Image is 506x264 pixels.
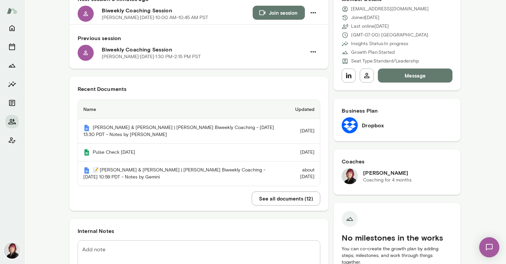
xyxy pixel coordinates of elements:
[252,191,320,206] button: See all documents (12)
[363,177,412,183] p: Coaching for 4 months
[83,167,90,174] img: Mento
[342,168,358,184] img: Leigh Allen-Arredondo
[102,45,306,53] h6: Biweekly Coaching Session
[284,100,320,119] th: Updated
[5,115,19,128] button: Members
[5,96,19,110] button: Documents
[284,144,320,162] td: [DATE]
[363,169,412,177] h6: [PERSON_NAME]
[351,49,395,56] p: Growth Plan: Started
[362,121,384,129] h6: Dropbox
[5,134,19,147] button: Client app
[78,34,320,42] h6: Previous session
[378,69,452,83] button: Message
[342,107,452,115] h6: Business Plan
[5,78,19,91] button: Insights
[5,21,19,35] button: Home
[102,53,201,60] p: [PERSON_NAME] · [DATE] · 1:30 PM-2:15 PM PST
[102,14,208,21] p: [PERSON_NAME] · [DATE] · 10:00 AM-10:45 AM PST
[342,232,452,243] h5: No milestones in the works
[83,125,90,131] img: Mento
[351,40,408,47] p: Insights Status: In progress
[4,243,20,259] img: Leigh Allen-Arredondo
[342,157,452,165] h6: Coaches
[351,32,428,38] p: (GMT-07:00) [GEOGRAPHIC_DATA]
[102,6,253,14] h6: Biweekly Coaching Session
[78,144,284,162] th: Pulse Check [DATE]
[78,100,284,119] th: Name
[351,58,419,64] p: Seat Type: Standard/Leadership
[351,14,379,21] p: Joined [DATE]
[5,59,19,72] button: Growth Plan
[284,161,320,186] td: about [DATE]
[253,6,305,20] button: Join session
[78,227,320,235] h6: Internal Notes
[5,40,19,53] button: Sessions
[78,119,284,144] th: [PERSON_NAME] & [PERSON_NAME] | [PERSON_NAME] Biweekly Coaching - [DATE] 13:30 PDT - Notes by [PE...
[78,161,284,186] th: 📝 [PERSON_NAME] & [PERSON_NAME] | [PERSON_NAME] Biweekly Coaching - [DATE] 10:59 PDT - Notes by G...
[7,4,17,17] img: Mento
[78,85,320,93] h6: Recent Documents
[83,149,90,156] img: Mento
[351,6,429,12] p: [EMAIL_ADDRESS][DOMAIN_NAME]
[351,23,389,30] p: Last online [DATE]
[284,119,320,144] td: [DATE]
